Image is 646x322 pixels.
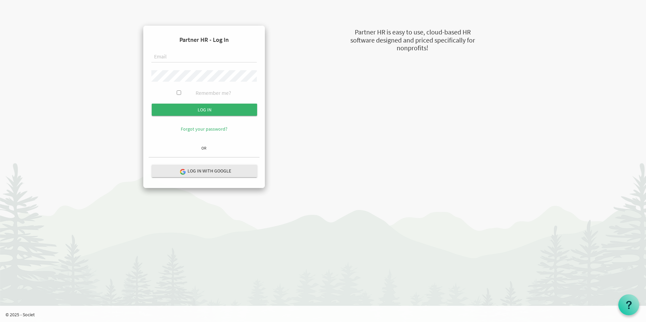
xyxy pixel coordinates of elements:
[149,31,259,49] h4: Partner HR - Log In
[151,51,257,63] input: Email
[179,168,185,175] img: google-logo.png
[196,89,231,97] label: Remember me?
[5,311,646,318] p: © 2025 - Societ
[316,43,509,53] div: nonprofits!
[152,104,257,116] input: Log in
[149,146,259,150] h6: OR
[316,27,509,37] div: Partner HR is easy to use, cloud-based HR
[181,126,227,132] a: Forgot your password?
[152,165,257,177] button: Log in with Google
[316,35,509,45] div: software designed and priced specifically for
